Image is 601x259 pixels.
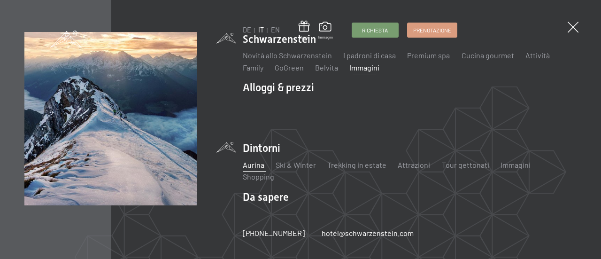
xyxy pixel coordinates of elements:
a: Immagini [318,22,333,39]
a: Attrazioni [398,160,431,169]
a: Attività [525,51,550,60]
a: DE [243,26,252,34]
span: [PHONE_NUMBER] [243,228,305,237]
a: Immagini [501,160,531,169]
span: Buoni [299,35,310,40]
a: Trekking in estate [328,160,387,169]
a: [PHONE_NUMBER] [243,228,305,238]
a: GoGreen [275,63,304,72]
a: Belvita [316,63,339,72]
a: Shopping [243,172,275,181]
a: Ski & Winter [276,160,316,169]
a: Premium spa [408,51,450,60]
a: Family [243,63,264,72]
a: I padroni di casa [344,51,396,60]
a: Prenotazione [408,23,457,37]
a: EN [271,26,280,34]
a: IT [259,26,264,34]
a: Richiesta [352,23,398,37]
a: Immagini [350,63,380,72]
a: Aurina [243,160,265,169]
a: Buoni [299,21,310,40]
span: Richiesta [362,26,388,34]
span: Prenotazione [413,26,451,34]
a: Novità allo Schwarzenstein [243,51,332,60]
span: Immagini [318,35,333,40]
a: Tour gettonati [442,160,489,169]
a: hotel@schwarzenstein.com [322,228,414,238]
a: Cucina gourmet [462,51,514,60]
